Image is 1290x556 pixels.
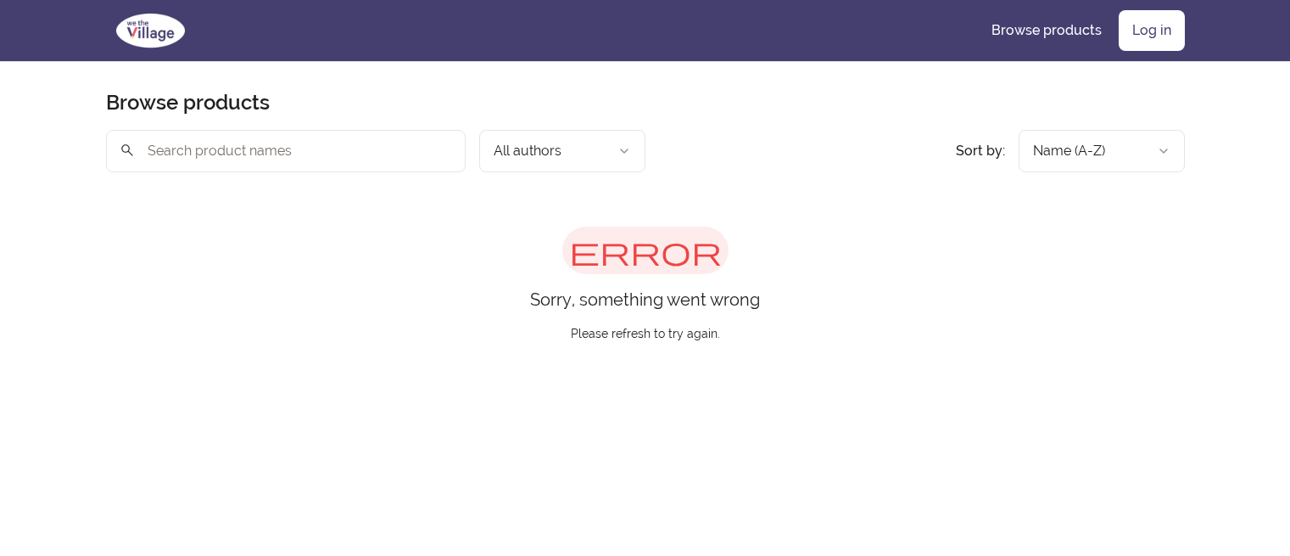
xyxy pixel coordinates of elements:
[106,89,270,116] h1: Browse products
[120,138,135,162] span: search
[956,143,1005,159] span: Sort by:
[479,130,645,172] button: Filter by author
[106,10,195,51] img: We The Village logo
[106,130,466,172] input: Search product names
[978,10,1115,51] a: Browse products
[978,10,1185,51] nav: Main
[1019,130,1185,172] button: Product sort options
[562,227,729,274] span: error
[530,288,760,312] p: Sorry, something went wrong
[1119,10,1185,51] a: Log in
[571,312,720,342] p: Please refresh to try again.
